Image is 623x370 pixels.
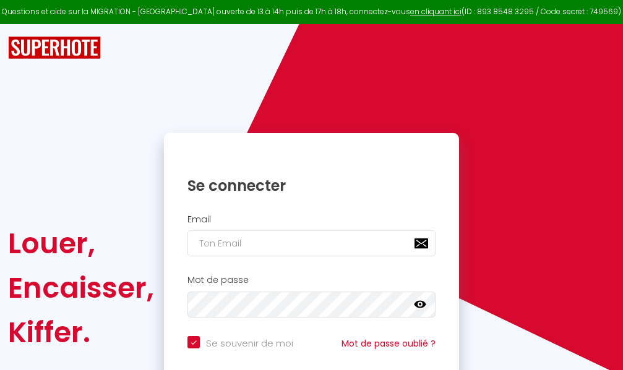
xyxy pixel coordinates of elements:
a: en cliquant ici [410,6,462,17]
div: Encaisser, [8,266,154,310]
h2: Mot de passe [187,275,436,285]
div: Kiffer. [8,310,154,355]
h1: Se connecter [187,176,436,195]
a: Mot de passe oublié ? [342,337,436,350]
img: SuperHote logo [8,36,101,59]
input: Ton Email [187,230,436,256]
h2: Email [187,214,436,225]
div: Louer, [8,221,154,266]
